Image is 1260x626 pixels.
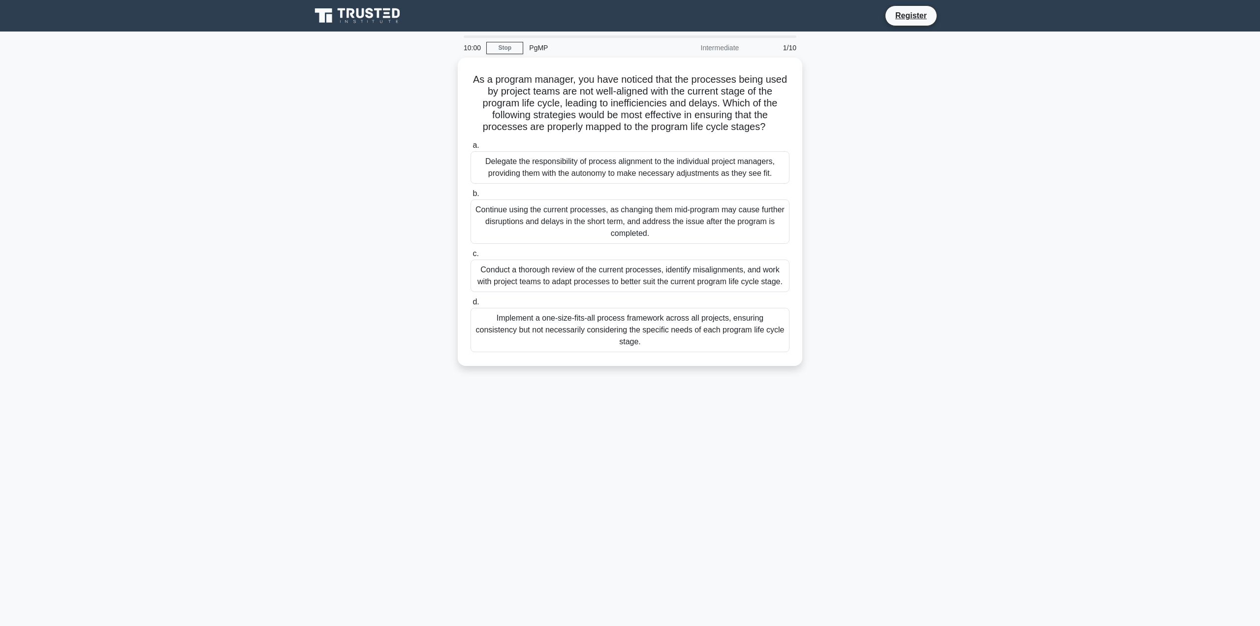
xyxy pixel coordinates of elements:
span: c. [472,249,478,258]
div: Continue using the current processes, as changing them mid-program may cause further disruptions ... [471,199,789,244]
span: b. [472,189,479,198]
h5: As a program manager, you have noticed that the processes being used by project teams are not wel... [470,73,790,133]
a: Stop [486,42,523,54]
a: Register [889,9,933,22]
div: Implement a one-size-fits-all process framework across all projects, ensuring consistency but not... [471,308,789,352]
span: a. [472,141,479,149]
div: Intermediate [659,38,745,58]
div: Conduct a thorough review of the current processes, identify misalignments, and work with project... [471,260,789,292]
span: d. [472,297,479,306]
div: 1/10 [745,38,802,58]
div: 10:00 [458,38,486,58]
div: PgMP [523,38,659,58]
div: Delegate the responsibility of process alignment to the individual project managers, providing th... [471,151,789,184]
